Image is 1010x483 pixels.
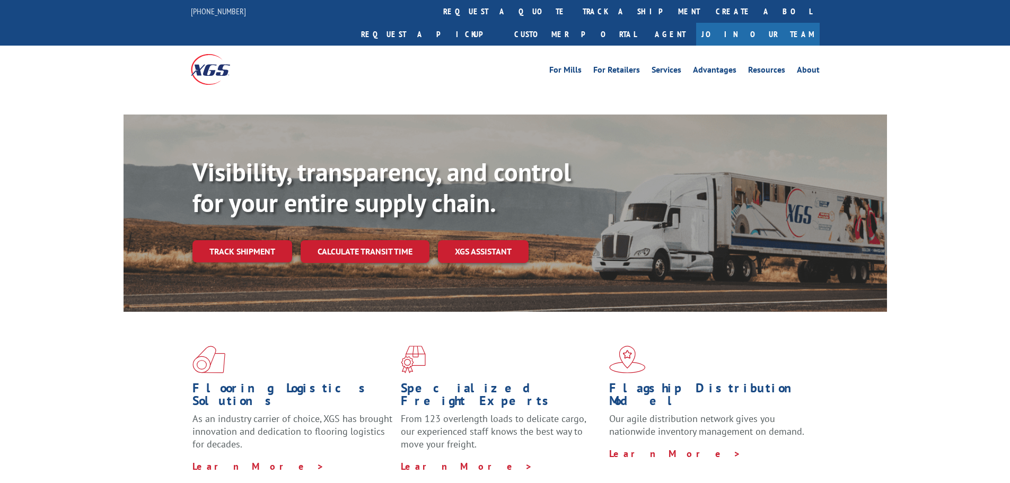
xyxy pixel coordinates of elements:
[609,447,741,460] a: Learn More >
[192,155,571,219] b: Visibility, transparency, and control for your entire supply chain.
[652,66,681,77] a: Services
[192,460,324,472] a: Learn More >
[401,346,426,373] img: xgs-icon-focused-on-flooring-red
[797,66,820,77] a: About
[644,23,696,46] a: Agent
[401,460,533,472] a: Learn More >
[353,23,506,46] a: Request a pickup
[609,346,646,373] img: xgs-icon-flagship-distribution-model-red
[438,240,529,263] a: XGS ASSISTANT
[192,412,392,450] span: As an industry carrier of choice, XGS has brought innovation and dedication to flooring logistics...
[696,23,820,46] a: Join Our Team
[191,6,246,16] a: [PHONE_NUMBER]
[549,66,582,77] a: For Mills
[192,346,225,373] img: xgs-icon-total-supply-chain-intelligence-red
[301,240,429,263] a: Calculate transit time
[506,23,644,46] a: Customer Portal
[192,240,292,262] a: Track shipment
[593,66,640,77] a: For Retailers
[192,382,393,412] h1: Flooring Logistics Solutions
[609,412,804,437] span: Our agile distribution network gives you nationwide inventory management on demand.
[748,66,785,77] a: Resources
[401,382,601,412] h1: Specialized Freight Experts
[609,382,810,412] h1: Flagship Distribution Model
[401,412,601,460] p: From 123 overlength loads to delicate cargo, our experienced staff knows the best way to move you...
[693,66,736,77] a: Advantages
